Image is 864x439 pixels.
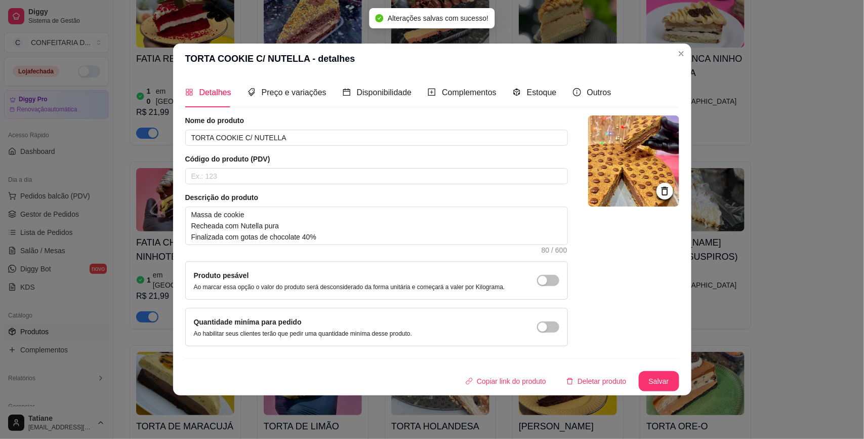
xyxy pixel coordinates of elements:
[199,88,231,97] span: Detalhes
[428,88,436,96] span: plus-square
[513,88,521,96] span: code-sandbox
[639,371,679,391] button: Salvar
[185,168,568,184] input: Ex.: 123
[194,271,249,280] label: Produto pesável
[173,44,691,74] header: TORTA COOKIE C/ NUTELLA - detalhes
[186,207,567,245] textarea: Massa de cookie Recheada com Nutella pura Finalizada com gotas de chocolate 40%
[194,318,302,326] label: Quantidade miníma para pedido
[185,154,568,164] article: Código do produto (PDV)
[357,88,412,97] span: Disponibilidade
[587,88,611,97] span: Outros
[185,130,568,146] input: Ex.: Hamburguer de costela
[185,115,568,126] article: Nome do produto
[566,378,573,385] span: delete
[343,88,351,96] span: calendar
[194,283,505,291] p: Ao marcar essa opção o valor do produto será desconsiderado da forma unitária e começará a valer ...
[388,14,488,22] span: Alterações salvas com sucesso!
[185,88,193,96] span: appstore
[573,88,581,96] span: info-circle
[527,88,557,97] span: Estoque
[262,88,326,97] span: Preço e variações
[442,88,497,97] span: Complementos
[376,14,384,22] span: check-circle
[673,46,689,62] button: Close
[458,371,554,391] button: Copiar link do produto
[588,115,679,207] img: logo da loja
[194,330,413,338] p: Ao habilitar seus clientes terão que pedir uma quantidade miníma desse produto.
[185,192,568,203] article: Descrição do produto
[558,371,635,391] button: deleteDeletar produto
[248,88,256,96] span: tags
